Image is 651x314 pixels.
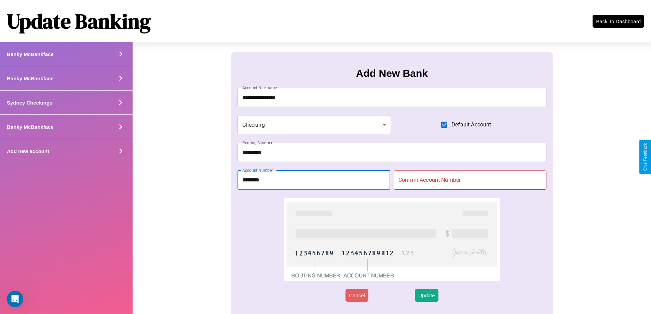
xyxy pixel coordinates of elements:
h1: Update Banking [7,7,151,35]
label: Account Number [242,167,273,173]
label: Routing Number [242,140,272,146]
h4: Sydney Checkings [7,100,52,106]
span: Default Account [451,121,491,129]
h4: Banky McBankface [7,124,54,130]
h4: Banky McBankface [7,51,54,57]
h3: Add New Bank [356,68,428,79]
h4: Add new account [7,148,49,154]
button: Back To Dashboard [593,15,644,28]
img: check [284,198,500,281]
h4: Banky McBankface [7,76,54,81]
iframe: Intercom live chat [7,291,23,307]
button: Update [415,289,438,302]
button: Cancel [345,289,368,302]
label: Account Nickname [242,85,277,91]
div: Give Feedback [643,143,648,171]
div: Checking [238,115,391,134]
